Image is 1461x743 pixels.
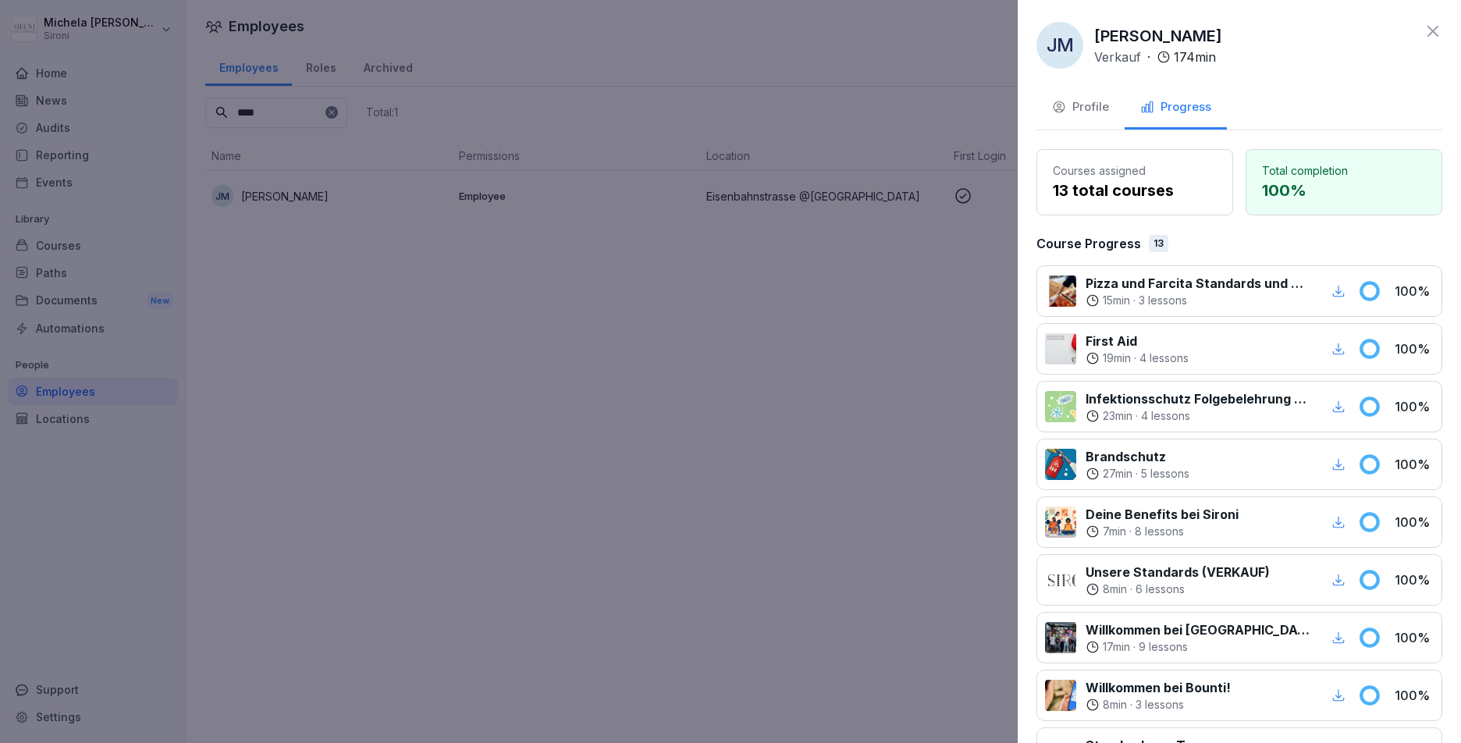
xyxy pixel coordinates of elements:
p: Pizza und Farcita Standards und Zubereitung [1086,274,1310,293]
p: Total completion [1262,162,1426,179]
p: 9 lessons [1139,639,1188,655]
p: 100 % [1395,340,1434,358]
p: 5 lessons [1141,466,1189,482]
div: · [1086,697,1231,713]
p: First Aid [1086,332,1189,350]
p: [PERSON_NAME] [1094,24,1222,48]
p: 8 min [1103,581,1127,597]
p: 100 % [1395,282,1434,300]
p: 7 min [1103,524,1126,539]
div: JM [1036,22,1083,69]
p: Unsere Standards (VERKAUF) [1086,563,1270,581]
p: 4 lessons [1141,408,1190,424]
div: Progress [1140,98,1211,116]
p: Willkommen bei [GEOGRAPHIC_DATA] [1086,620,1310,639]
p: 100 % [1395,513,1434,531]
p: 100 % [1395,455,1434,474]
p: 3 lessons [1136,697,1184,713]
p: 100 % [1395,397,1434,416]
div: · [1086,350,1189,366]
p: 15 min [1103,293,1130,308]
p: 100 % [1262,179,1426,202]
div: 13 [1149,235,1168,252]
p: 27 min [1103,466,1132,482]
p: 100 % [1395,628,1434,647]
p: 100 % [1395,571,1434,589]
p: 174 min [1174,48,1216,66]
p: 17 min [1103,639,1130,655]
div: · [1086,639,1310,655]
div: Profile [1052,98,1109,116]
p: 13 total courses [1053,179,1217,202]
p: Courses assigned [1053,162,1217,179]
p: Brandschutz [1086,447,1189,466]
div: · [1094,48,1216,66]
div: · [1086,466,1189,482]
p: 6 lessons [1136,581,1185,597]
p: 23 min [1103,408,1132,424]
div: · [1086,293,1310,308]
p: Willkommen bei Bounti! [1086,678,1231,697]
button: Progress [1125,87,1227,130]
button: Profile [1036,87,1125,130]
p: Verkauf [1094,48,1141,66]
p: 3 lessons [1139,293,1187,308]
p: 100 % [1395,686,1434,705]
p: 8 min [1103,697,1127,713]
p: Course Progress [1036,234,1141,253]
p: 8 lessons [1135,524,1184,539]
div: · [1086,581,1270,597]
p: 4 lessons [1139,350,1189,366]
p: Infektionsschutz Folgebelehrung (nach §43 IfSG) [1086,389,1310,408]
div: · [1086,524,1239,539]
p: Deine Benefits bei Sironi [1086,505,1239,524]
p: 19 min [1103,350,1131,366]
div: · [1086,408,1310,424]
